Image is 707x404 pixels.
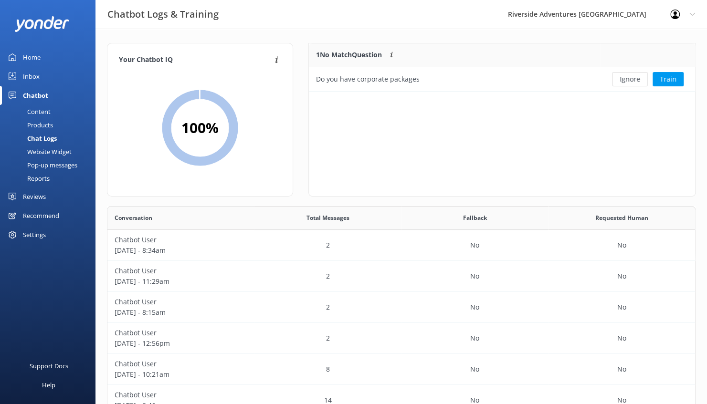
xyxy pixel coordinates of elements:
[595,213,648,222] span: Requested Human
[23,86,48,105] div: Chatbot
[6,158,95,172] a: Pop-up messages
[107,292,696,323] div: row
[23,48,41,67] div: Home
[653,72,684,86] button: Train
[42,375,55,394] div: Help
[115,213,152,222] span: Conversation
[617,333,626,343] p: No
[115,369,247,380] p: [DATE] - 10:21am
[107,261,696,292] div: row
[107,7,219,22] h3: Chatbot Logs & Training
[30,356,68,375] div: Support Docs
[6,172,95,185] a: Reports
[107,323,696,354] div: row
[115,235,247,245] p: Chatbot User
[6,132,57,145] div: Chat Logs
[617,271,626,281] p: No
[309,67,696,91] div: row
[6,172,50,185] div: Reports
[617,364,626,374] p: No
[470,240,479,250] p: No
[14,16,69,32] img: yonder-white-logo.png
[316,74,420,84] div: Do you have corporate packages
[612,72,648,86] button: Ignore
[107,230,696,261] div: row
[115,245,247,256] p: [DATE] - 8:34am
[306,213,349,222] span: Total Messages
[115,266,247,276] p: Chatbot User
[115,297,247,307] p: Chatbot User
[6,118,53,132] div: Products
[23,206,59,225] div: Recommend
[316,50,382,60] p: 1 No Match Question
[23,67,40,86] div: Inbox
[23,225,46,244] div: Settings
[309,67,696,91] div: grid
[470,364,479,374] p: No
[617,302,626,312] p: No
[6,158,77,172] div: Pop-up messages
[326,333,330,343] p: 2
[470,271,479,281] p: No
[119,55,272,65] h4: Your Chatbot IQ
[326,364,330,374] p: 8
[6,105,51,118] div: Content
[6,145,95,158] a: Website Widget
[115,359,247,369] p: Chatbot User
[23,187,46,206] div: Reviews
[115,307,247,318] p: [DATE] - 8:15am
[6,118,95,132] a: Products
[115,390,247,400] p: Chatbot User
[107,354,696,385] div: row
[470,333,479,343] p: No
[6,132,95,145] a: Chat Logs
[6,105,95,118] a: Content
[463,213,486,222] span: Fallback
[326,240,330,250] p: 2
[115,328,247,338] p: Chatbot User
[115,338,247,349] p: [DATE] - 12:56pm
[470,302,479,312] p: No
[617,240,626,250] p: No
[6,145,72,158] div: Website Widget
[115,276,247,287] p: [DATE] - 11:29am
[326,271,330,281] p: 2
[326,302,330,312] p: 2
[181,116,219,139] h2: 100 %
